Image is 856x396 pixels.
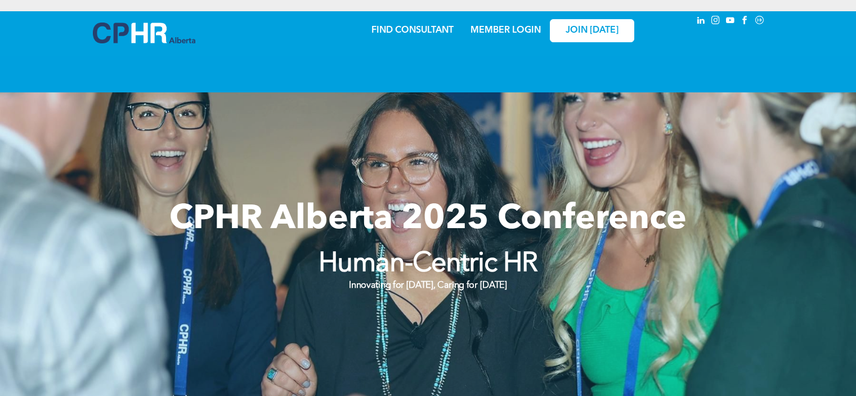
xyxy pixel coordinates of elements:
strong: Innovating for [DATE], Caring for [DATE] [349,281,507,290]
a: JOIN [DATE] [550,19,634,42]
span: CPHR Alberta 2025 Conference [169,203,687,237]
img: A blue and white logo for cp alberta [93,23,195,43]
a: Social network [754,14,766,29]
span: JOIN [DATE] [566,25,619,36]
a: MEMBER LOGIN [470,26,541,35]
a: instagram [710,14,722,29]
a: facebook [739,14,751,29]
strong: Human-Centric HR [319,251,538,278]
a: linkedin [695,14,707,29]
a: FIND CONSULTANT [371,26,454,35]
a: youtube [724,14,737,29]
